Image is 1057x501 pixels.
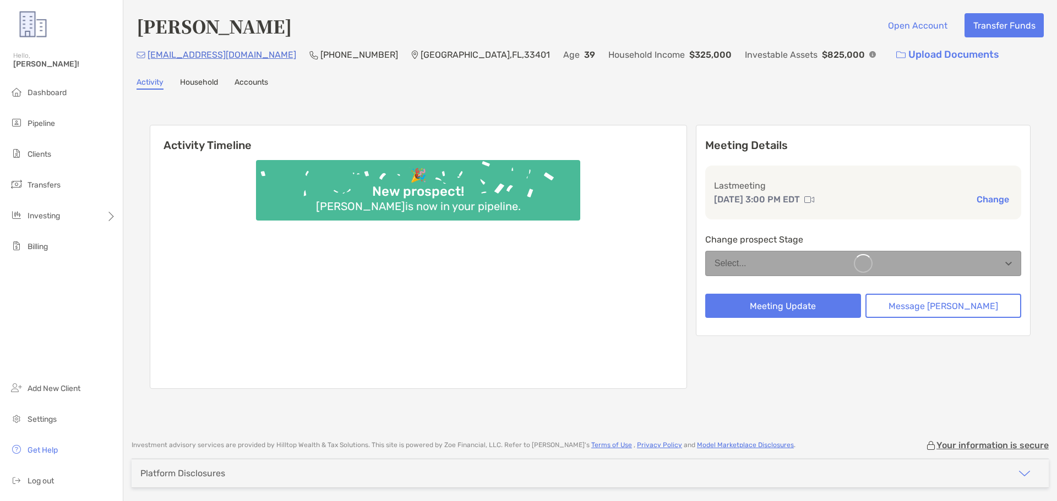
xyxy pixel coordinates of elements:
[28,415,57,424] span: Settings
[28,150,51,159] span: Clients
[563,48,580,62] p: Age
[936,440,1049,450] p: Your information is secure
[10,239,23,252] img: billing icon
[28,384,80,393] span: Add New Client
[13,4,53,44] img: Zoe Logo
[368,184,468,200] div: New prospect!
[896,51,906,59] img: button icon
[879,13,956,37] button: Open Account
[28,476,54,486] span: Log out
[10,178,23,191] img: transfers icon
[137,78,164,90] a: Activity
[180,78,218,90] a: Household
[28,445,58,455] span: Get Help
[28,180,61,190] span: Transfers
[132,441,796,449] p: Investment advisory services are provided by Hilltop Wealth & Tax Solutions . This site is powere...
[235,78,268,90] a: Accounts
[10,147,23,160] img: clients icon
[28,88,67,97] span: Dashboard
[584,48,595,62] p: 39
[10,474,23,487] img: logout icon
[13,59,116,69] span: [PERSON_NAME]!
[889,43,1006,67] a: Upload Documents
[1018,467,1031,480] img: icon arrow
[965,13,1044,37] button: Transfer Funds
[10,208,23,222] img: investing icon
[137,13,292,38] h4: [PERSON_NAME]
[591,441,632,449] a: Terms of Use
[705,294,861,318] button: Meeting Update
[10,85,23,98] img: dashboard icon
[973,194,1012,205] button: Change
[705,139,1021,152] p: Meeting Details
[705,233,1021,246] p: Change prospect Stage
[10,381,23,394] img: add_new_client icon
[822,48,865,62] p: $825,000
[28,242,48,251] span: Billing
[745,48,818,62] p: Investable Assets
[714,192,800,206] p: [DATE] 3:00 PM EDT
[10,412,23,425] img: settings icon
[406,168,431,184] div: 🎉
[637,441,682,449] a: Privacy Policy
[714,179,1012,192] p: Last meeting
[10,116,23,129] img: pipeline icon
[150,125,686,152] h6: Activity Timeline
[421,48,550,62] p: [GEOGRAPHIC_DATA] , FL , 33401
[140,468,225,478] div: Platform Disclosures
[697,441,794,449] a: Model Marketplace Disclosures
[28,211,60,221] span: Investing
[865,294,1021,318] button: Message [PERSON_NAME]
[869,51,876,58] img: Info Icon
[804,195,814,204] img: communication type
[148,48,296,62] p: [EMAIL_ADDRESS][DOMAIN_NAME]
[28,119,55,128] span: Pipeline
[312,200,525,213] div: [PERSON_NAME] is now in your pipeline.
[137,52,145,58] img: Email Icon
[10,443,23,456] img: get-help icon
[411,51,418,59] img: Location Icon
[689,48,732,62] p: $325,000
[309,51,318,59] img: Phone Icon
[608,48,685,62] p: Household Income
[320,48,398,62] p: [PHONE_NUMBER]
